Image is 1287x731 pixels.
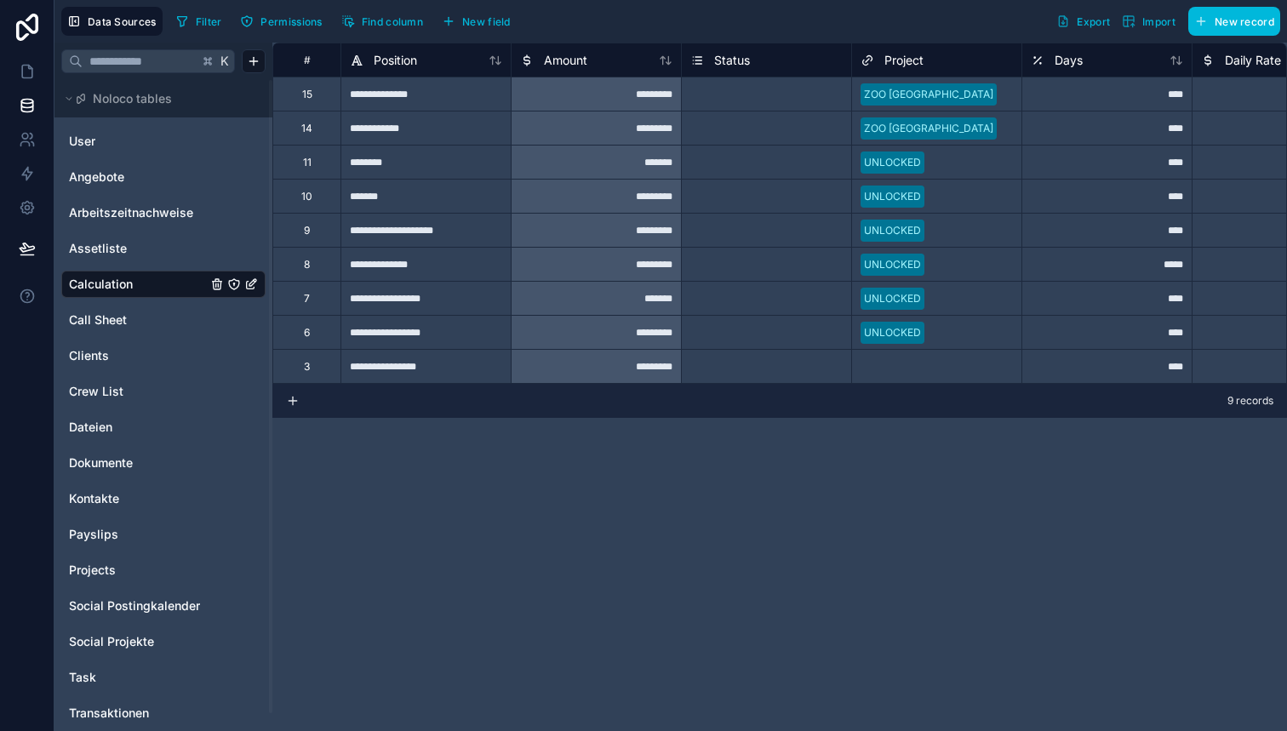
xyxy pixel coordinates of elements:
div: 11 [303,156,312,169]
div: User [61,128,266,155]
span: Assetliste [69,240,127,257]
span: Project [884,52,924,69]
div: Task [61,664,266,691]
a: Calculation [69,276,207,293]
span: Calculation [69,276,133,293]
div: Social Projekte [61,628,266,655]
button: New record [1188,7,1280,36]
div: Crew List [61,378,266,405]
a: Kontakte [69,490,207,507]
a: New record [1181,7,1280,36]
div: ZOO [GEOGRAPHIC_DATA] [864,121,993,136]
div: Angebote [61,163,266,191]
div: Dateien [61,414,266,441]
span: Arbeitszeitnachweise [69,204,193,221]
span: Angebote [69,168,124,186]
span: Export [1077,15,1110,28]
a: Transaktionen [69,705,207,722]
a: Social Projekte [69,633,207,650]
div: Kontakte [61,485,266,512]
span: Call Sheet [69,311,127,328]
div: Clients [61,342,266,369]
button: Filter [169,9,228,34]
div: 9 [304,224,310,237]
span: Amount [544,52,587,69]
div: Payslips [61,521,266,548]
span: Payslips [69,526,118,543]
div: Transaktionen [61,700,266,727]
div: 14 [301,122,312,135]
a: Angebote [69,168,207,186]
span: Transaktionen [69,705,149,722]
span: Status [714,52,750,69]
button: Noloco tables [61,87,255,111]
span: User [69,133,95,150]
button: New field [436,9,517,34]
button: Permissions [234,9,328,34]
span: Clients [69,347,109,364]
span: Kontakte [69,490,119,507]
div: 15 [302,88,312,101]
div: Social Postingkalender [61,592,266,620]
div: Arbeitszeitnachweise [61,199,266,226]
a: Social Postingkalender [69,597,207,614]
a: Projects [69,562,207,579]
button: Find column [335,9,429,34]
span: Permissions [260,15,322,28]
span: K [219,55,231,67]
span: Position [374,52,417,69]
div: 8 [304,258,310,271]
div: 6 [304,326,310,340]
div: 3 [304,360,310,374]
span: Import [1142,15,1175,28]
span: Dokumente [69,454,133,471]
div: UNLOCKED [864,189,921,204]
a: Dateien [69,419,207,436]
span: Dateien [69,419,112,436]
div: # [286,54,328,66]
span: 9 records [1227,394,1273,408]
div: ZOO [GEOGRAPHIC_DATA] [864,87,993,102]
a: Crew List [69,383,207,400]
span: New record [1215,15,1274,28]
div: UNLOCKED [864,325,921,340]
span: Noloco tables [93,90,172,107]
a: Payslips [69,526,207,543]
div: UNLOCKED [864,291,921,306]
span: Data Sources [88,15,157,28]
div: UNLOCKED [864,223,921,238]
a: Arbeitszeitnachweise [69,204,207,221]
div: Call Sheet [61,306,266,334]
span: Days [1055,52,1083,69]
span: Projects [69,562,116,579]
div: 10 [301,190,312,203]
span: Daily Rate [1225,52,1281,69]
a: Dokumente [69,454,207,471]
span: Crew List [69,383,123,400]
span: Filter [196,15,222,28]
div: Projects [61,557,266,584]
a: Task [69,669,207,686]
div: Dokumente [61,449,266,477]
button: Import [1116,7,1181,36]
span: Find column [362,15,423,28]
span: Social Projekte [69,633,154,650]
a: Call Sheet [69,311,207,328]
span: Social Postingkalender [69,597,200,614]
a: User [69,133,207,150]
a: Clients [69,347,207,364]
span: Task [69,669,96,686]
div: Assetliste [61,235,266,262]
div: UNLOCKED [864,257,921,272]
button: Data Sources [61,7,163,36]
button: Export [1050,7,1116,36]
a: Assetliste [69,240,207,257]
span: New field [462,15,511,28]
div: Calculation [61,271,266,298]
div: UNLOCKED [864,155,921,170]
div: 7 [304,292,310,306]
a: Permissions [234,9,335,34]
